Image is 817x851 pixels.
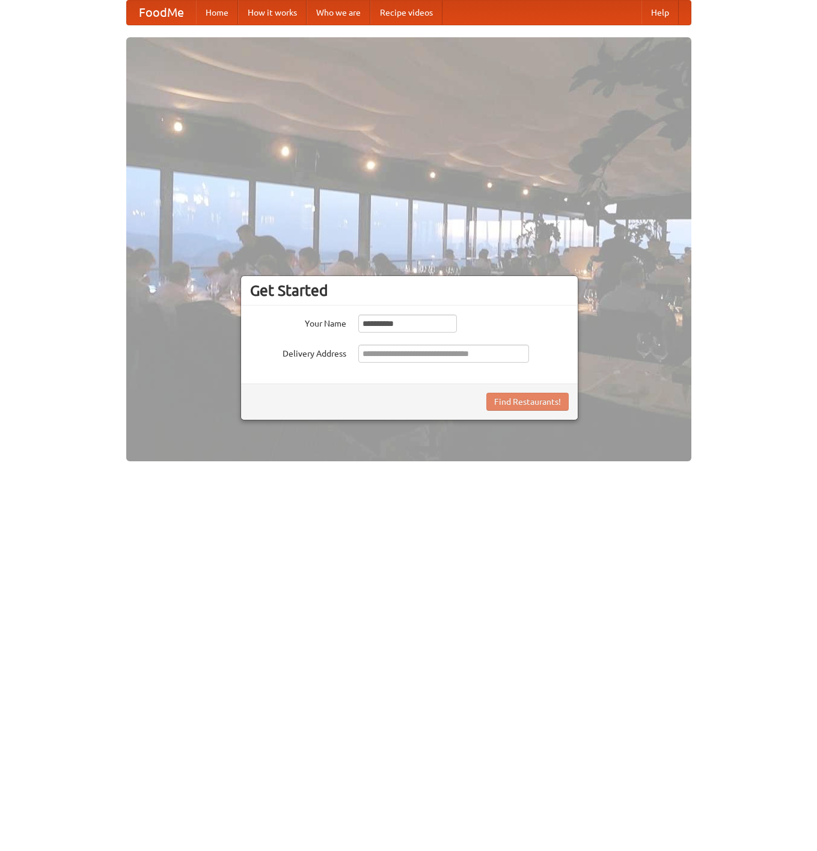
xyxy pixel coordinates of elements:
[486,393,569,411] button: Find Restaurants!
[196,1,238,25] a: Home
[250,345,346,360] label: Delivery Address
[127,1,196,25] a: FoodMe
[370,1,442,25] a: Recipe videos
[250,315,346,330] label: Your Name
[238,1,307,25] a: How it works
[307,1,370,25] a: Who we are
[641,1,679,25] a: Help
[250,281,569,300] h3: Get Started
